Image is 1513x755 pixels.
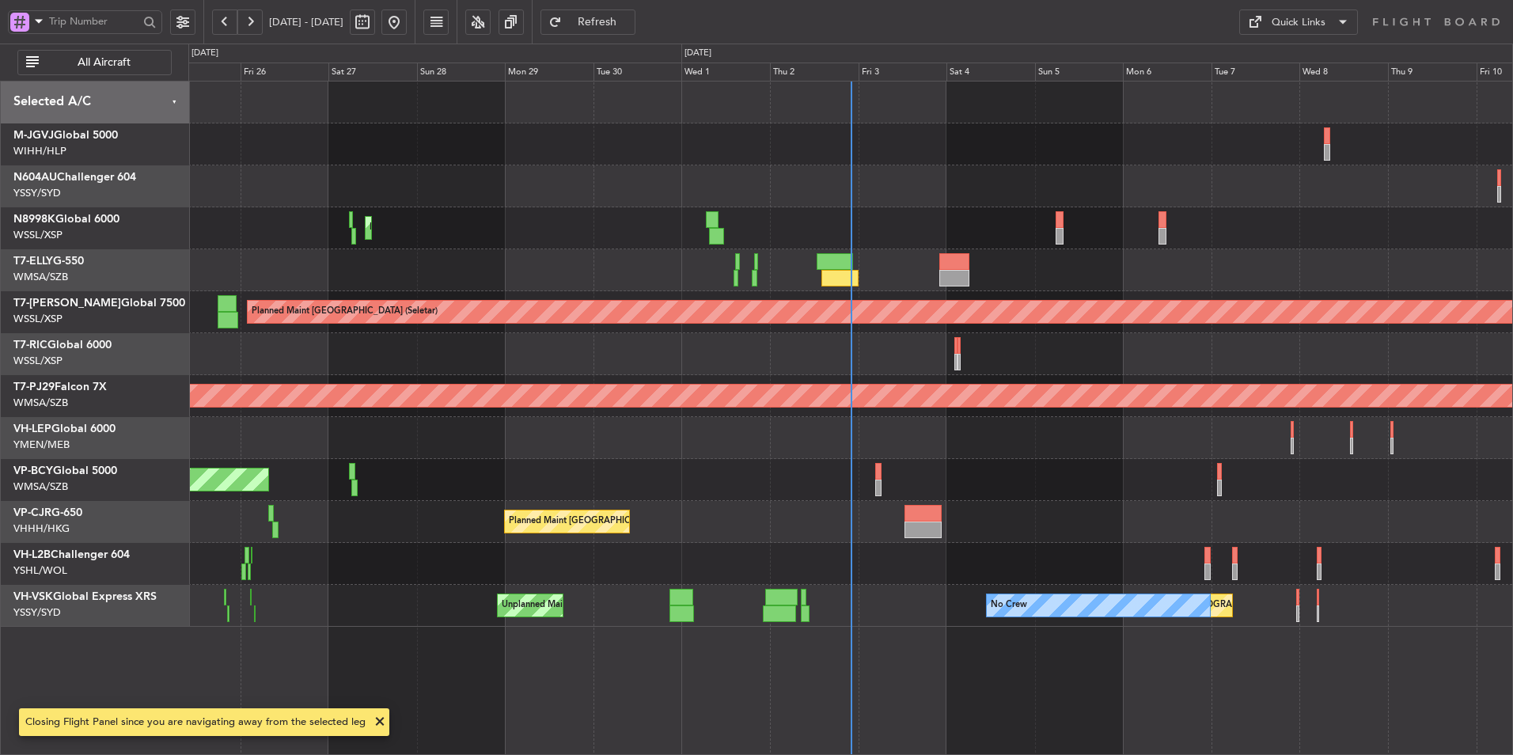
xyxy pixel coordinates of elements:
div: [DATE] [191,47,218,60]
div: Tue 30 [593,63,682,82]
a: WSSL/XSP [13,228,63,242]
div: Quick Links [1272,15,1325,31]
a: VHHH/HKG [13,522,70,536]
span: VH-VSK [13,591,53,602]
span: N8998K [13,214,55,225]
div: Wed 8 [1299,63,1388,82]
a: T7-RICGlobal 6000 [13,340,112,351]
div: No Crew [991,594,1027,617]
span: M-JGVJ [13,130,54,141]
input: Trip Number [49,9,138,33]
a: YSSY/SYD [13,605,61,620]
button: Quick Links [1239,9,1358,35]
div: Thu 9 [1388,63,1477,82]
div: Sun 5 [1035,63,1124,82]
div: Sat 4 [946,63,1035,82]
div: Thu 2 [770,63,859,82]
span: [DATE] - [DATE] [269,15,343,29]
div: Wed 1 [681,63,770,82]
div: Mon 6 [1123,63,1212,82]
div: Unplanned Maint Sydney ([PERSON_NAME] Intl) [502,594,696,617]
a: M-JGVJGlobal 5000 [13,130,118,141]
span: All Aircraft [42,57,166,68]
a: VP-CJRG-650 [13,507,82,518]
a: VH-LEPGlobal 6000 [13,423,116,434]
a: T7-ELLYG-550 [13,256,84,267]
span: T7-[PERSON_NAME] [13,298,121,309]
a: T7-[PERSON_NAME]Global 7500 [13,298,185,309]
div: Planned Maint [GEOGRAPHIC_DATA] ([GEOGRAPHIC_DATA] Intl) [370,216,634,240]
span: VP-BCY [13,465,53,476]
div: Planned Maint [GEOGRAPHIC_DATA] (Seletar) [252,300,438,324]
a: YSHL/WOL [13,563,67,578]
a: VP-BCYGlobal 5000 [13,465,117,476]
a: N8998KGlobal 6000 [13,214,119,225]
div: Planned Maint [GEOGRAPHIC_DATA] ([GEOGRAPHIC_DATA] Intl) [509,510,773,533]
div: Closing Flight Panel since you are navigating away from the selected leg [25,715,366,730]
a: WMSA/SZB [13,480,68,494]
div: Sat 27 [328,63,417,82]
div: Fri 3 [859,63,947,82]
a: N604AUChallenger 604 [13,172,136,183]
div: Thu 25 [152,63,241,82]
div: Mon 29 [505,63,593,82]
a: WSSL/XSP [13,354,63,368]
a: WMSA/SZB [13,396,68,410]
div: Fri 26 [241,63,329,82]
span: VP-CJR [13,507,51,518]
span: N604AU [13,172,57,183]
span: VH-L2B [13,549,51,560]
a: YSSY/SYD [13,186,61,200]
div: Tue 7 [1212,63,1300,82]
span: VH-LEP [13,423,51,434]
button: All Aircraft [17,50,172,75]
span: T7-RIC [13,340,47,351]
button: Refresh [540,9,635,35]
div: Sun 28 [417,63,506,82]
a: VH-L2BChallenger 604 [13,549,130,560]
a: WIHH/HLP [13,144,66,158]
span: T7-PJ29 [13,381,55,393]
a: T7-PJ29Falcon 7X [13,381,107,393]
a: YMEN/MEB [13,438,70,452]
div: [DATE] [684,47,711,60]
a: WSSL/XSP [13,312,63,326]
a: WMSA/SZB [13,270,68,284]
span: T7-ELLY [13,256,53,267]
span: Refresh [565,17,630,28]
a: VH-VSKGlobal Express XRS [13,591,157,602]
